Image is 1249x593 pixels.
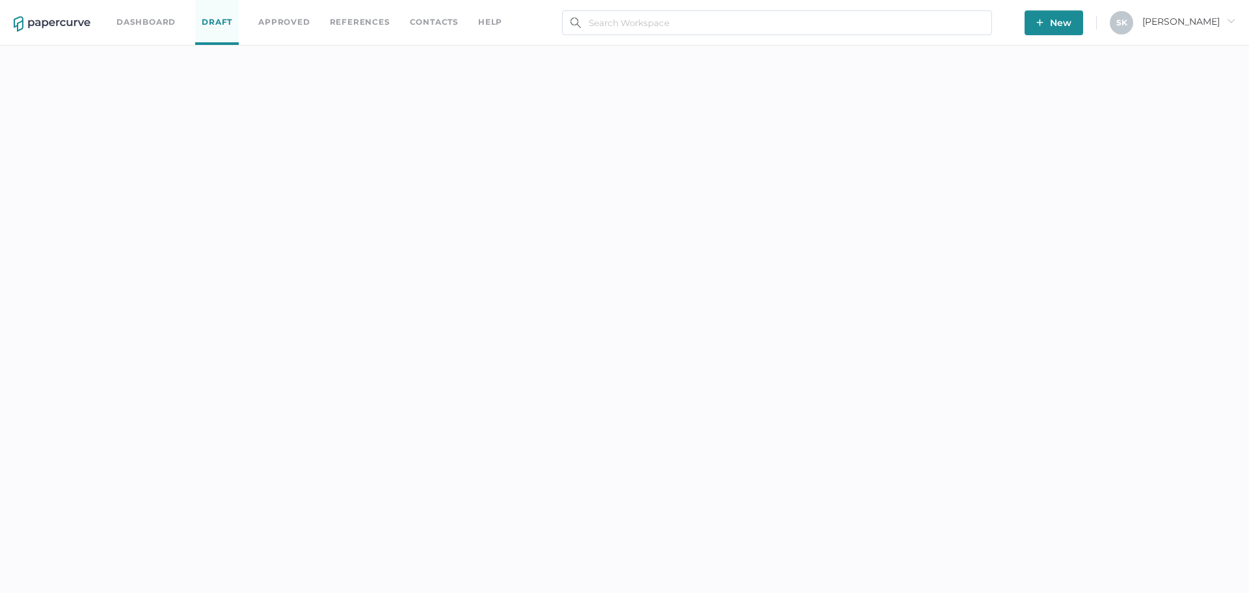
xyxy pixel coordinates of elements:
span: New [1036,10,1071,35]
a: Dashboard [116,15,176,29]
input: Search Workspace [562,10,992,35]
button: New [1025,10,1083,35]
span: S K [1116,18,1127,27]
a: Approved [258,15,310,29]
a: References [330,15,390,29]
img: papercurve-logo-colour.7244d18c.svg [14,16,90,32]
div: help [478,15,502,29]
a: Contacts [410,15,459,29]
img: plus-white.e19ec114.svg [1036,19,1043,26]
img: search.bf03fe8b.svg [571,18,581,28]
span: [PERSON_NAME] [1142,16,1235,27]
i: arrow_right [1226,16,1235,25]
